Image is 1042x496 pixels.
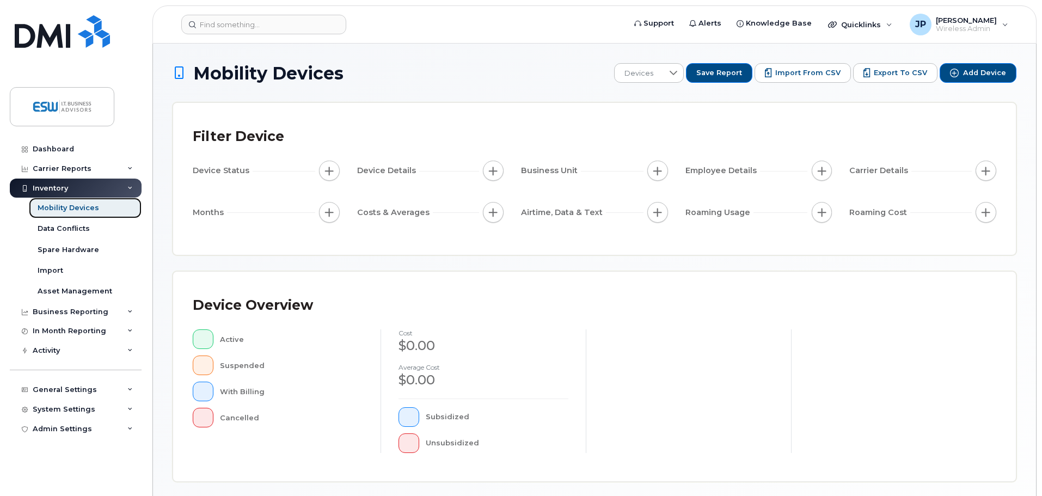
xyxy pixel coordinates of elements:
[963,68,1006,78] span: Add Device
[357,207,433,218] span: Costs & Averages
[849,207,910,218] span: Roaming Cost
[193,291,313,320] div: Device Overview
[193,64,344,83] span: Mobility Devices
[874,68,927,78] span: Export to CSV
[426,407,569,427] div: Subsidized
[849,165,911,176] span: Carrier Details
[615,64,663,83] span: Devices
[193,123,284,151] div: Filter Device
[399,364,568,371] h4: Average cost
[220,329,364,349] div: Active
[399,336,568,355] div: $0.00
[399,329,568,336] h4: cost
[521,165,581,176] span: Business Unit
[755,63,851,83] button: Import from CSV
[686,63,752,83] button: Save Report
[399,371,568,389] div: $0.00
[853,63,937,83] button: Export to CSV
[940,63,1016,83] button: Add Device
[685,207,753,218] span: Roaming Usage
[775,68,841,78] span: Import from CSV
[193,165,253,176] span: Device Status
[685,165,760,176] span: Employee Details
[426,433,569,453] div: Unsubsidized
[220,408,364,427] div: Cancelled
[357,165,419,176] span: Device Details
[521,207,606,218] span: Airtime, Data & Text
[696,68,742,78] span: Save Report
[193,207,227,218] span: Months
[220,356,364,375] div: Suspended
[220,382,364,401] div: With Billing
